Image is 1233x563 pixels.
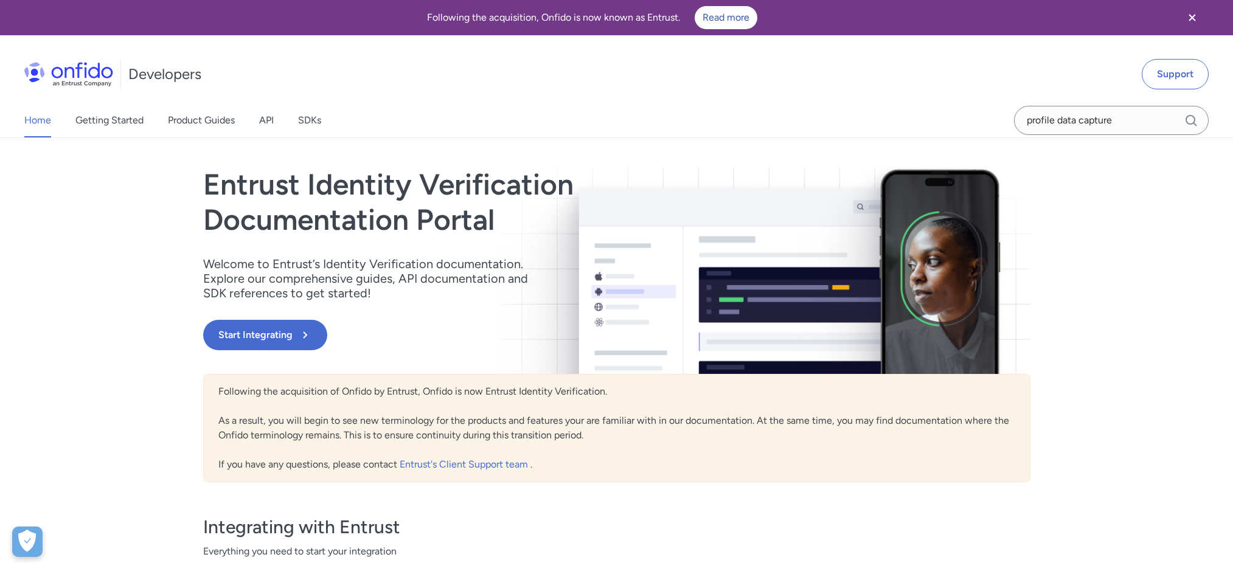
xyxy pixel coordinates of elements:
[24,62,113,86] img: Onfido Logo
[203,544,1030,559] span: Everything you need to start your integration
[203,515,1030,539] h3: Integrating with Entrust
[12,527,43,557] button: Open Preferences
[259,103,274,137] a: API
[1142,59,1209,89] a: Support
[24,103,51,137] a: Home
[695,6,757,29] a: Read more
[298,103,321,137] a: SDKs
[400,458,530,470] a: Entrust's Client Support team
[203,320,327,350] button: Start Integrating
[1170,2,1215,33] button: Close banner
[15,6,1170,29] div: Following the acquisition, Onfido is now known as Entrust.
[168,103,235,137] a: Product Guides
[203,320,782,350] a: Start Integrating
[203,374,1030,482] div: Following the acquisition of Onfido by Entrust, Onfido is now Entrust Identity Verification. As a...
[203,167,782,237] h1: Entrust Identity Verification Documentation Portal
[1185,10,1200,25] svg: Close banner
[128,64,201,84] h1: Developers
[203,257,544,300] p: Welcome to Entrust’s Identity Verification documentation. Explore our comprehensive guides, API d...
[12,527,43,557] div: Cookie Preferences
[75,103,144,137] a: Getting Started
[1014,106,1209,135] input: Onfido search input field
